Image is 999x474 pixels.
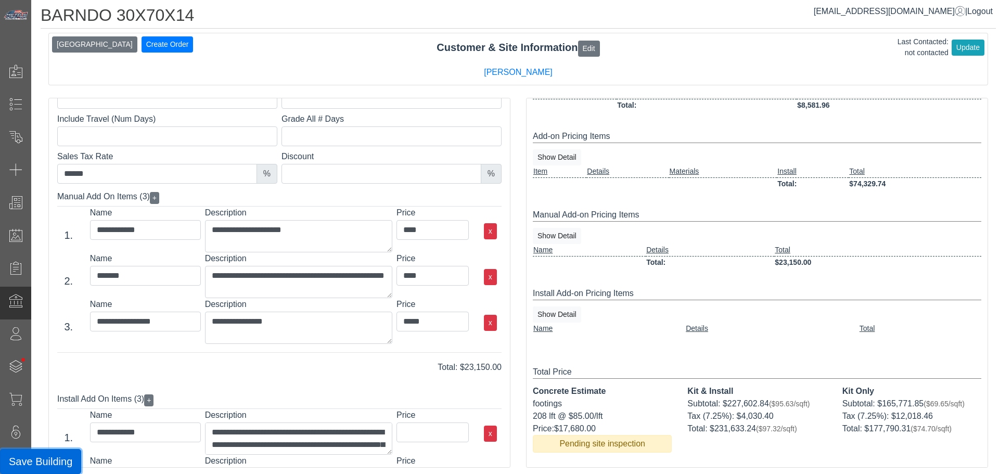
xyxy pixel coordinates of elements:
td: Total [859,323,981,335]
label: Name [90,409,201,421]
div: Subtotal: $165,771.85 [842,398,981,410]
td: $74,329.74 [849,177,981,190]
span: ($97.32/sqft) [756,425,797,433]
div: footings [533,398,672,410]
div: Tax (7.25%): $4,030.40 [687,410,826,422]
td: Details [646,244,774,257]
div: Kit & Install [687,385,826,398]
label: Name [90,252,201,265]
td: $23,150.00 [774,256,981,268]
label: Price [396,252,469,265]
div: Install Add-on Pricing Items [533,287,981,300]
label: Price [396,455,469,467]
td: $8,581.96 [797,99,981,111]
div: Customer & Site Information [49,40,988,56]
button: Show Detail [533,228,581,244]
label: Sales Tax Rate [57,150,277,163]
a: [EMAIL_ADDRESS][DOMAIN_NAME] [814,7,965,16]
div: Total: $177,790.31 [842,422,981,435]
td: Install [777,165,849,178]
button: [GEOGRAPHIC_DATA] [52,36,137,53]
div: Total: $231,633.24 [687,422,826,435]
div: 208 lft @ $85.00/lft [533,410,672,422]
div: Pending site inspection [533,435,672,453]
label: Name [90,455,201,467]
div: Tax (7.25%): $12,018.46 [842,410,981,422]
label: Price [396,409,469,421]
div: | [814,5,993,18]
button: x [484,223,497,239]
td: Item [533,165,586,178]
label: Description [205,252,392,265]
div: % [481,164,502,184]
div: Install Add On Items (3) [57,390,502,409]
label: Description [205,409,392,421]
div: Price: [533,422,672,435]
button: x [484,426,497,442]
span: Logout [967,7,993,16]
div: 1. [52,227,86,243]
div: Subtotal: $227,602.84 [687,398,826,410]
label: Price [396,298,469,311]
div: Manual Add-on Pricing Items [533,209,981,222]
label: Grade All # Days [281,113,502,125]
button: x [484,315,497,331]
div: % [257,164,277,184]
div: 3. [52,319,86,335]
label: Name [90,207,201,219]
button: + [144,394,153,406]
label: Description [205,207,392,219]
button: Edit [578,41,600,57]
td: Materials [669,165,777,178]
div: Last Contacted: not contacted [898,36,949,58]
button: Update [952,40,984,56]
td: Details [586,165,669,178]
label: Description [205,298,392,311]
div: 2. [52,273,86,289]
label: Include Travel (Num Days) [57,113,277,125]
td: Total: [617,99,797,111]
td: Total: [646,256,774,268]
a: [PERSON_NAME] [484,68,553,76]
button: Show Detail [533,149,581,165]
span: • [10,343,36,377]
span: ($69.65/sqft) [924,400,965,408]
td: Name [533,323,685,335]
label: Description [205,455,392,467]
button: x [484,269,497,285]
div: 1. [52,430,86,445]
h1: BARNDO 30X70X14 [41,5,996,29]
button: Show Detail [533,306,581,323]
div: Manual Add On Items (3) [57,188,502,207]
label: Discount [281,150,502,163]
td: Total [774,244,981,257]
td: Details [685,323,859,335]
span: ($74.70/sqft) [911,425,952,433]
div: Concrete Estimate [533,385,672,398]
button: + [150,192,159,204]
button: Create Order [142,36,194,53]
td: Name [533,244,646,257]
div: Kit Only [842,385,981,398]
div: Total Price [533,366,981,379]
td: Total [849,165,981,178]
span: ($95.63/sqft) [769,400,810,408]
label: Price [396,207,469,219]
img: Metals Direct Inc Logo [3,9,29,21]
div: Total: $23,150.00 [49,361,509,374]
span: $17,680.00 [554,424,596,433]
td: Total: [777,177,849,190]
div: Add-on Pricing Items [533,130,981,143]
label: Name [90,298,201,311]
